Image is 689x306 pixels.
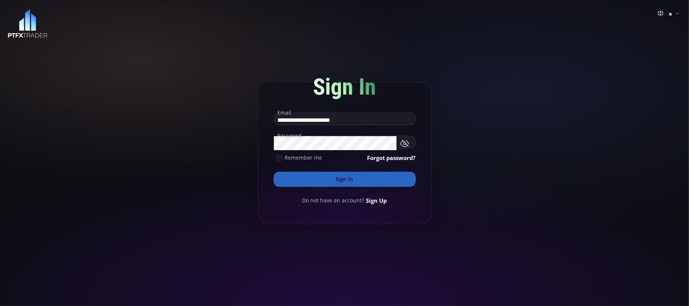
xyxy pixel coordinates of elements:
[285,154,322,162] span: Remember me
[366,196,387,205] a: Sign Up
[274,172,416,187] button: Sign In
[313,73,376,100] span: Sign In
[8,9,48,38] img: LOGO
[274,196,416,205] div: Do not have an account?
[367,154,416,162] a: Forgot password?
